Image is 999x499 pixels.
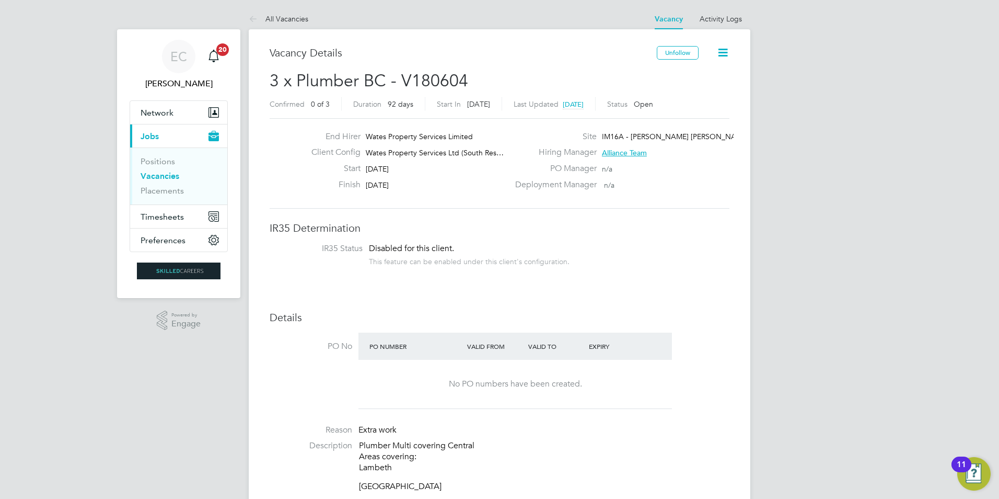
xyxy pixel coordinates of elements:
span: [DATE] [366,180,389,190]
button: Jobs [130,124,227,148]
label: IR35 Status [280,243,363,254]
span: Ernie Crowe [130,77,228,90]
button: Timesheets [130,205,227,228]
label: Finish [303,179,361,190]
div: Valid To [526,337,587,356]
label: End Hirer [303,131,361,142]
a: Vacancy [655,15,683,24]
label: Reason [270,425,352,436]
h3: Vacancy Details [270,46,657,60]
div: Jobs [130,148,227,205]
span: Alliance Team [602,148,647,157]
h3: IR35 Determination [270,221,729,235]
label: Description [270,440,352,451]
div: Valid From [464,337,526,356]
span: Timesheets [141,212,184,222]
span: Open [634,99,653,109]
a: Go to home page [130,263,228,279]
p: Plumber Multi covering Central Areas covering: Lambeth [359,440,729,473]
a: 20 [203,40,224,73]
span: n/a [602,164,612,174]
a: EC[PERSON_NAME] [130,40,228,90]
label: Duration [353,99,381,109]
span: 20 [216,43,229,56]
p: [GEOGRAPHIC_DATA] [359,481,729,492]
a: Placements [141,186,184,196]
span: [DATE] [467,99,490,109]
div: 11 [957,464,966,478]
a: All Vacancies [249,14,308,24]
span: 3 x Plumber BC - V180604 [270,71,468,91]
button: Open Resource Center, 11 new notifications [957,457,991,491]
label: Confirmed [270,99,305,109]
span: n/a [604,180,614,190]
label: Status [607,99,628,109]
span: 0 of 3 [311,99,330,109]
span: IM16A - [PERSON_NAME] [PERSON_NAME] - WORKWISE- N… [602,132,812,141]
div: No PO numbers have been created. [369,379,661,390]
span: Powered by [171,311,201,320]
label: PO No [270,341,352,352]
nav: Main navigation [117,29,240,298]
span: Preferences [141,235,185,245]
span: Disabled for this client. [369,243,454,254]
label: Hiring Manager [509,147,597,158]
span: [DATE] [563,100,584,109]
a: Activity Logs [700,14,742,24]
span: 92 days [388,99,413,109]
img: skilledcareers-logo-retina.png [137,263,220,279]
label: Client Config [303,147,361,158]
span: Network [141,108,173,118]
h3: Details [270,311,729,324]
button: Network [130,101,227,124]
span: [DATE] [366,164,389,174]
label: Start [303,163,361,174]
label: Site [509,131,597,142]
a: Powered byEngage [157,311,201,331]
div: PO Number [367,337,464,356]
span: Jobs [141,131,159,141]
button: Unfollow [657,46,699,60]
label: Start In [437,99,461,109]
a: Positions [141,156,175,166]
span: Engage [171,320,201,328]
a: Vacancies [141,171,179,181]
span: Wates Property Services Limited [366,132,473,141]
label: PO Manager [509,163,597,174]
span: Wates Property Services Ltd (South Res… [366,148,504,157]
label: Last Updated [514,99,559,109]
span: EC [170,50,187,63]
label: Deployment Manager [509,179,597,190]
span: Extra work [358,425,397,435]
div: Expiry [586,337,647,356]
div: This feature can be enabled under this client's configuration. [369,254,570,266]
button: Preferences [130,229,227,252]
